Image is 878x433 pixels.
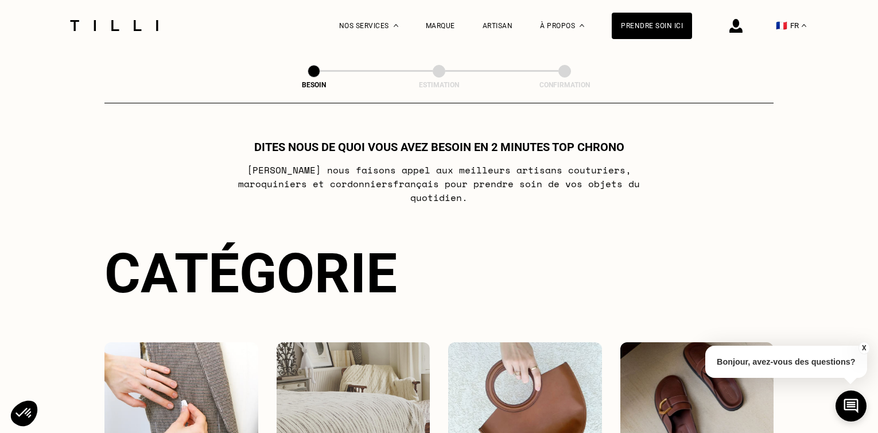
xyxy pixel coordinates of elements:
p: [PERSON_NAME] nous faisons appel aux meilleurs artisans couturiers , maroquiniers et cordonniers ... [212,163,667,204]
div: Confirmation [507,81,622,89]
a: Marque [426,22,455,30]
img: icône connexion [729,19,743,33]
p: Bonjour, avez-vous des questions? [705,346,867,378]
div: Estimation [382,81,496,89]
img: menu déroulant [802,24,806,27]
img: Menu déroulant à propos [580,24,584,27]
a: Artisan [483,22,513,30]
button: X [858,342,869,354]
div: Catégorie [104,241,774,306]
div: Besoin [257,81,371,89]
img: Menu déroulant [394,24,398,27]
h1: Dites nous de quoi vous avez besoin en 2 minutes top chrono [254,140,624,154]
span: 🇫🇷 [776,20,787,31]
a: Prendre soin ici [612,13,692,39]
img: Logo du service de couturière Tilli [66,20,162,31]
